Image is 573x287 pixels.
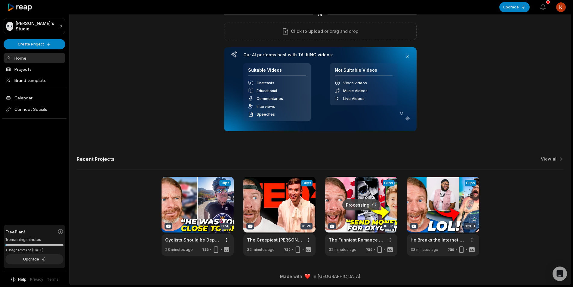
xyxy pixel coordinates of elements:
span: Interviews [257,104,275,109]
a: View all [541,156,558,162]
h4: Not Suitable Videos [335,67,393,76]
span: Educational [257,89,277,93]
a: Calendar [4,93,65,103]
div: Made with in [GEOGRAPHIC_DATA] [75,273,565,279]
h3: Our AI performs best with TALKING videos: [243,52,397,58]
a: Projects [4,64,65,74]
h4: Suitable Videos [248,67,306,76]
a: Privacy [30,277,43,282]
span: Music Videos [343,89,368,93]
a: Brand template [4,75,65,85]
h2: Recent Projects [77,156,115,162]
img: heart emoji [305,274,310,279]
div: 1 remaining minutes [5,237,63,243]
a: Cyclists Should be Deported! [165,237,220,243]
div: *Usage resets on [DATE] [5,248,63,252]
div: KS [6,22,13,31]
span: Click to upload [291,28,323,35]
span: Speeches [257,112,275,117]
span: Connect Socials [4,104,65,115]
span: Commentaries [257,96,283,101]
button: Help [11,277,26,282]
span: Help [18,277,26,282]
a: Terms [47,277,59,282]
span: Live Videos [343,96,365,101]
p: or drag and drop [323,28,359,35]
a: He Breaks the Internet With Whiteface! LOL [411,237,466,243]
a: The Funniest Romance Scam You've Ever Heard! [329,237,384,243]
span: Vlogs videos [343,81,367,85]
button: Upgrade [5,254,63,264]
button: Create Project [4,39,65,49]
div: Open Intercom Messenger [553,267,567,281]
span: Or [313,11,328,18]
button: Upgrade [499,2,530,12]
a: Home [4,53,65,63]
p: [PERSON_NAME]'s Studio [16,21,57,32]
span: Free Plan! [5,229,25,235]
span: Chatcasts [257,81,274,85]
a: The Creepiest [PERSON_NAME] Talk Ever? [247,237,302,243]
